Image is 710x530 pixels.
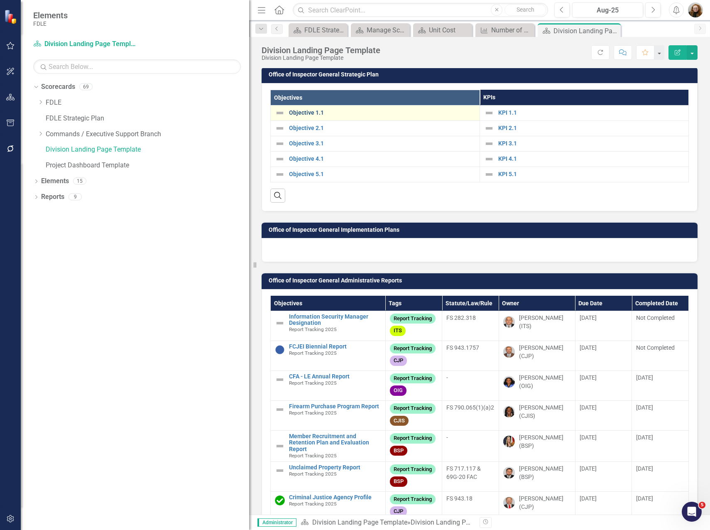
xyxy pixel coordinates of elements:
td: Double-Click to Edit [442,491,499,521]
span: Report Tracking 2025 [289,471,337,477]
div: [PERSON_NAME] (BSP) [519,464,571,481]
img: Lucy Saunders [503,406,515,417]
img: Not Defined [484,169,494,179]
img: Not Defined [275,375,285,385]
td: Double-Click to Edit Right Click for Context Menu [271,491,386,521]
td: Double-Click to Edit Right Click for Context Menu [271,105,480,120]
a: Objective 2.1 [289,125,475,131]
div: FDLE Strategic Plan [304,25,345,35]
span: Report Tracking [390,464,436,475]
img: Jennifer Siddoway [688,2,703,17]
span: [DATE] [580,434,597,441]
img: Samantha Andrews [503,436,515,447]
img: Not Defined [275,169,285,179]
td: Double-Click to Edit [385,341,442,371]
span: CJP [390,356,407,366]
span: [DATE] [636,374,653,381]
td: Double-Click to Edit [632,311,689,341]
span: FS 717.117 & 69G-20 FAC [446,465,481,480]
td: Double-Click to Edit [632,491,689,521]
span: OIG [390,385,406,396]
a: Division Landing Page Template [312,518,407,526]
img: Not Defined [275,441,285,451]
img: Lourdes Howell-Thomas [503,376,515,388]
span: Report Tracking 2025 [289,326,337,332]
td: Double-Click to Edit [442,341,499,371]
div: [PERSON_NAME] (CJIS) [519,403,571,420]
a: Information Security Manager Designation [289,314,381,326]
td: Double-Click to Edit [632,431,689,462]
span: ITS [390,326,406,336]
img: Not Defined [275,318,285,328]
div: 15 [73,178,86,185]
td: Double-Click to Edit [499,341,575,371]
div: [PERSON_NAME] (BSP) [519,433,571,450]
img: Not Defined [275,108,285,118]
td: Double-Click to Edit [632,461,689,491]
a: FDLE Strategic Plan [291,25,345,35]
a: Division Landing Page Template [33,39,137,49]
div: Number of criminal history record checks processed for gun transfer requests from licensed federa... [491,25,532,35]
td: Double-Click to Edit [575,491,632,521]
span: Report Tracking 2025 [289,501,337,507]
a: KPI 5.1 [498,171,685,177]
div: Not Completed [636,314,684,322]
iframe: Intercom live chat [682,502,702,522]
a: Objective 5.1 [289,171,475,177]
a: Commands / Executive Support Branch [46,130,249,139]
span: [DATE] [580,404,597,411]
span: FS 943.18 [446,495,473,502]
span: Search [517,6,534,13]
span: [DATE] [636,495,653,502]
a: FDLE Strategic Plan [46,114,249,123]
span: FS 943.1757 [446,344,479,351]
td: Double-Click to Edit [499,431,575,462]
td: Double-Click to Edit [575,341,632,371]
img: Joey Hornsby [503,316,515,328]
span: [DATE] [580,495,597,502]
span: BSP [390,446,407,456]
a: Division Landing Page Template [46,145,249,155]
a: Criminal Justice Agency Profile [289,494,381,501]
h3: Office of Inspector General Strategic Plan [269,71,693,78]
span: CJIS [390,416,409,426]
a: Firearm Purchase Program Report [289,403,381,410]
div: 9 [69,194,82,201]
img: Mike Moore [503,467,515,478]
img: Brett Kirkland [503,497,515,508]
input: Search ClearPoint... [293,3,548,17]
td: Double-Click to Edit [385,491,442,521]
div: Division Landing Page Template [262,46,380,55]
td: Double-Click to Edit [499,400,575,430]
td: Double-Click to Edit Right Click for Context Menu [480,151,689,167]
span: Administrator [257,518,296,527]
img: Complete [275,496,285,505]
a: KPI 4.1 [498,156,685,162]
a: Unit Cost [415,25,470,35]
span: FS 790.065(1)(a)2 [446,404,494,411]
span: [DATE] [580,374,597,381]
a: Objective 4.1 [289,156,475,162]
span: [DATE] [636,434,653,441]
td: Double-Click to Edit Right Click for Context Menu [480,105,689,120]
span: Report Tracking 2025 [289,453,337,459]
h3: Office of Inspector General Implementation Plans [269,227,693,233]
span: Elements [33,10,68,20]
td: Double-Click to Edit Right Click for Context Menu [271,136,480,151]
div: Aug-25 [575,5,640,15]
td: Double-Click to Edit Right Click for Context Menu [480,167,689,182]
span: Report Tracking [390,344,436,354]
a: Elements [41,177,69,186]
span: Report Tracking [390,314,436,324]
img: Not Defined [275,466,285,476]
a: Unclaimed Property Report [289,464,381,471]
div: 69 [79,83,93,91]
span: [DATE] [580,314,597,321]
td: Double-Click to Edit Right Click for Context Menu [271,461,386,491]
a: Scorecards [41,82,75,92]
span: [DATE] [636,465,653,472]
a: CFA - LE Annual Report [289,373,381,380]
span: 5 [699,502,705,508]
td: Double-Click to Edit Right Click for Context Menu [271,311,386,341]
